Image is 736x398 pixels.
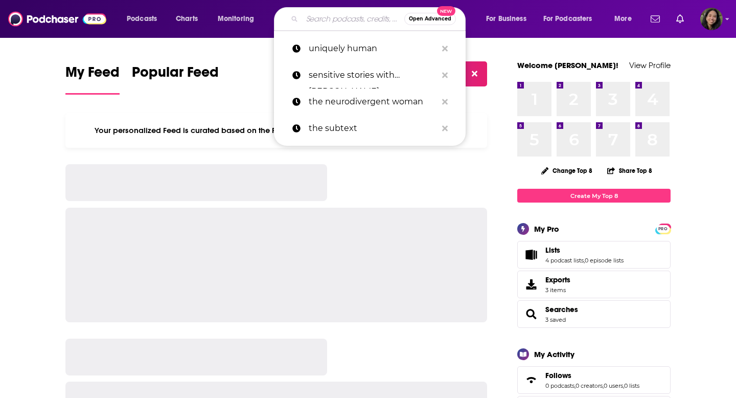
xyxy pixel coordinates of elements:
a: Charts [169,11,204,27]
a: 0 lists [624,382,639,389]
a: Lists [545,246,624,255]
a: 0 episode lists [585,257,624,264]
span: Lists [517,241,671,269]
a: Lists [521,248,541,262]
p: sensitive stories with april snow [309,62,437,89]
span: , [623,382,624,389]
button: open menu [211,11,267,27]
span: Monitoring [218,12,254,26]
a: Create My Top 8 [517,189,671,203]
button: Share Top 8 [607,161,653,181]
a: View Profile [629,60,671,70]
a: PRO [657,225,669,232]
input: Search podcasts, credits, & more... [302,11,404,27]
span: , [574,382,576,389]
div: Your personalized Feed is curated based on the Podcasts, Creators, Users, and Lists that you Follow. [65,113,487,148]
button: open menu [607,11,645,27]
a: Show notifications dropdown [672,10,688,28]
a: Follows [521,373,541,387]
a: the neurodivergent woman [274,89,466,115]
span: Lists [545,246,560,255]
span: For Business [486,12,526,26]
button: Open AdvancedNew [404,13,456,25]
button: Show profile menu [700,8,723,30]
span: Logged in as BroadleafBooks2 [700,8,723,30]
a: Exports [517,271,671,298]
a: 0 users [604,382,623,389]
a: 3 saved [545,316,566,323]
a: sensitive stories with [PERSON_NAME] [274,62,466,89]
span: More [614,12,632,26]
button: open menu [120,11,170,27]
p: the subtext [309,115,437,142]
span: Exports [545,275,570,284]
span: Podcasts [127,12,157,26]
span: Follows [545,371,571,380]
img: Podchaser - Follow, Share and Rate Podcasts [8,9,106,29]
a: Follows [545,371,639,380]
a: Searches [521,307,541,321]
a: Show notifications dropdown [647,10,664,28]
a: My Feed [65,63,120,95]
a: 0 podcasts [545,382,574,389]
span: Follows [517,366,671,394]
span: PRO [657,225,669,233]
a: the subtext [274,115,466,142]
span: New [437,6,455,16]
div: Search podcasts, credits, & more... [284,7,475,31]
a: 4 podcast lists [545,257,584,264]
button: open menu [537,11,607,27]
span: Open Advanced [409,16,451,21]
a: Welcome [PERSON_NAME]! [517,60,618,70]
span: Searches [517,300,671,328]
span: Exports [521,277,541,292]
span: 3 items [545,286,570,294]
a: uniquely human [274,35,466,62]
p: the neurodivergent woman [309,89,437,115]
span: Charts [176,12,198,26]
button: Change Top 8 [535,164,599,177]
button: open menu [479,11,539,27]
p: uniquely human [309,35,437,62]
span: , [603,382,604,389]
span: , [584,257,585,264]
span: My Feed [65,63,120,87]
span: Popular Feed [132,63,219,87]
a: Searches [545,305,578,314]
span: For Podcasters [543,12,592,26]
div: My Pro [534,224,559,234]
div: My Activity [534,349,574,359]
a: Popular Feed [132,63,219,95]
a: 0 creators [576,382,603,389]
img: User Profile [700,8,723,30]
